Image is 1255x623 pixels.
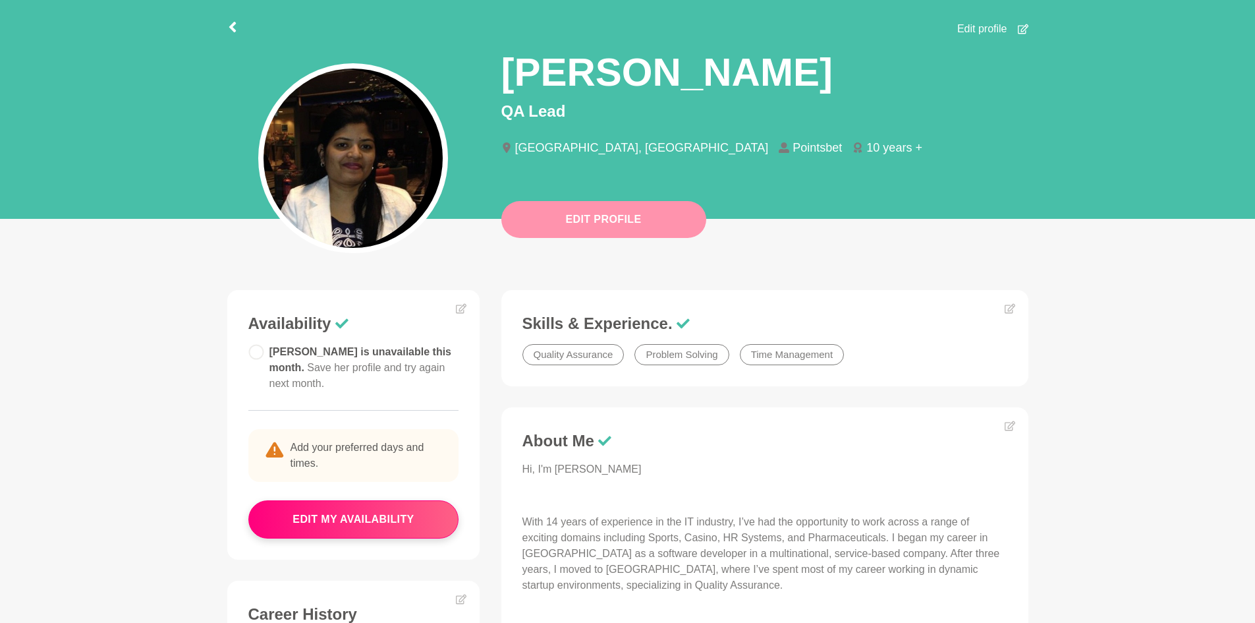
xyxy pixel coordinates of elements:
[501,201,706,238] button: Edit Profile
[248,500,459,539] button: edit my availability
[522,461,1007,477] p: Hi, I'm [PERSON_NAME]
[248,314,459,334] h3: Availability
[779,142,852,154] li: Pointsbet
[269,362,445,389] span: Save her profile and try again next month.
[522,514,1007,593] p: With 14 years of experience in the IT industry, I’ve had the opportunity to work across a range o...
[501,142,779,154] li: [GEOGRAPHIC_DATA], [GEOGRAPHIC_DATA]
[501,100,1028,123] p: QA Lead
[957,21,1007,37] span: Edit profile
[248,429,459,482] p: Add your preferred days and times.
[269,346,452,389] span: [PERSON_NAME] is unavailable this month.
[522,314,1007,334] h3: Skills & Experience.
[501,47,833,97] h1: [PERSON_NAME]
[852,142,933,154] li: 10 years +
[522,431,1007,451] h3: About Me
